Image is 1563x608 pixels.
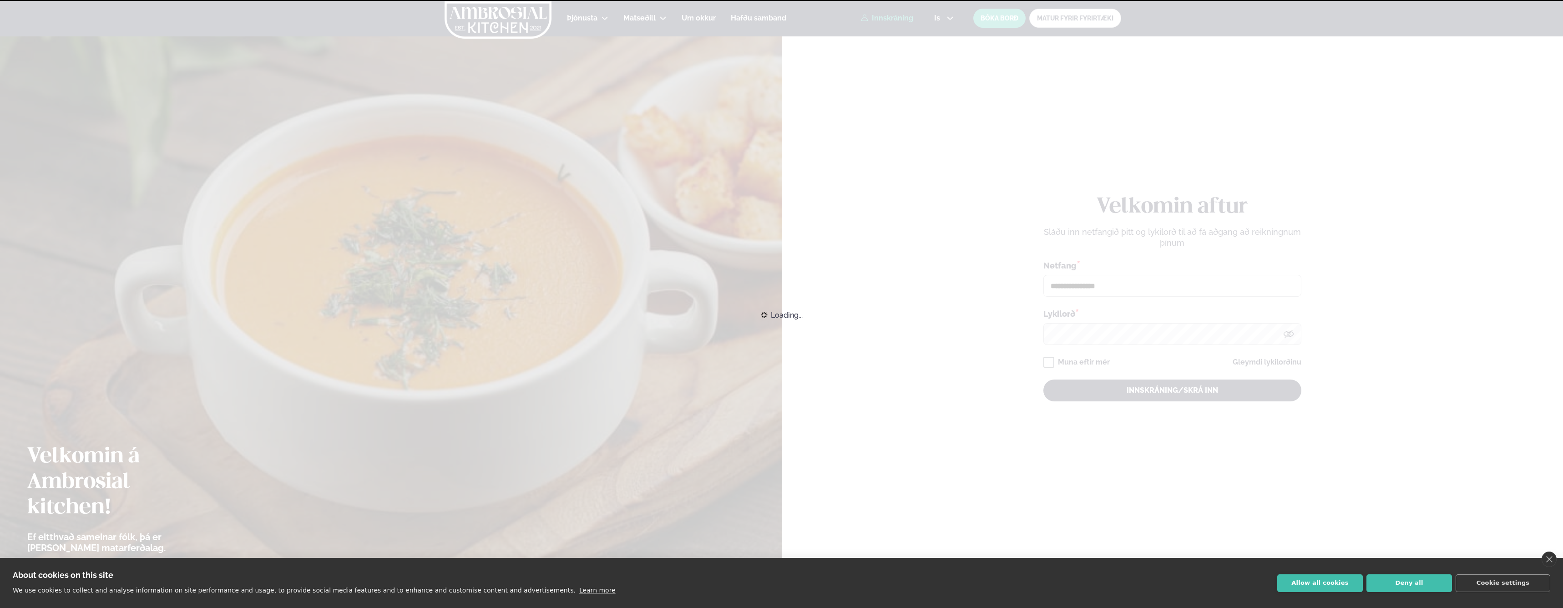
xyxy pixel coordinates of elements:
[1542,552,1557,567] a: close
[1366,574,1452,592] button: Deny all
[1277,574,1363,592] button: Allow all cookies
[13,570,113,580] strong: About cookies on this site
[579,587,616,594] a: Learn more
[771,305,803,325] span: Loading...
[1456,574,1550,592] button: Cookie settings
[13,587,576,594] p: We use cookies to collect and analyse information on site performance and usage, to provide socia...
